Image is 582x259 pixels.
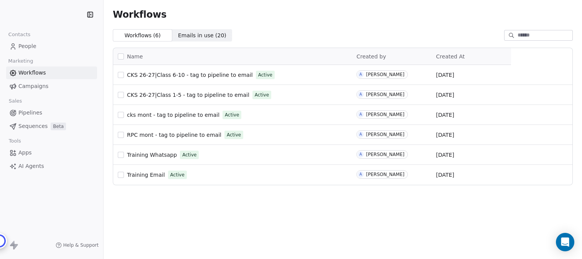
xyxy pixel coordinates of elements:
[178,32,226,40] span: Emails in use ( 20 )
[127,111,219,119] a: cks mont - tag to pipeline to email
[436,53,465,60] span: Created At
[56,242,99,248] a: Help & Support
[6,66,97,79] a: Workflows
[170,171,185,178] span: Active
[18,82,48,90] span: Campaigns
[127,53,143,61] span: Name
[366,152,404,157] div: [PERSON_NAME]
[127,92,249,98] span: CKS 26-27|Class 1-5 - tag to pipeline to email
[127,71,253,79] a: CKS 26-27|Class 6-10 - tag to pipeline to email
[436,111,454,119] span: [DATE]
[182,151,196,158] span: Active
[366,132,404,137] div: [PERSON_NAME]
[436,151,454,159] span: [DATE]
[356,53,386,60] span: Created by
[127,131,221,139] a: RPC mont - tag to pipeline to email
[359,111,362,118] div: A
[5,95,25,107] span: Sales
[556,233,574,251] div: Open Intercom Messenger
[359,171,362,178] div: A
[225,111,239,118] span: Active
[18,122,48,130] span: Sequences
[436,91,454,99] span: [DATE]
[127,132,221,138] span: RPC mont - tag to pipeline to email
[127,112,219,118] span: cks mont - tag to pipeline to email
[127,152,177,158] span: Training Whatsapp
[366,72,404,77] div: [PERSON_NAME]
[113,9,167,20] span: Workflows
[6,40,97,53] a: People
[127,91,249,99] a: CKS 26-27|Class 1-5 - tag to pipeline to email
[359,131,362,138] div: A
[18,162,44,170] span: AI Agents
[127,151,177,159] a: Training Whatsapp
[18,69,46,77] span: Workflows
[18,109,42,117] span: Pipelines
[6,80,97,93] a: Campaigns
[18,42,36,50] span: People
[255,91,269,98] span: Active
[366,172,404,177] div: [PERSON_NAME]
[63,242,99,248] span: Help & Support
[436,71,454,79] span: [DATE]
[366,92,404,97] div: [PERSON_NAME]
[258,71,272,78] span: Active
[127,72,253,78] span: CKS 26-27|Class 6-10 - tag to pipeline to email
[359,151,362,158] div: A
[6,160,97,173] a: AI Agents
[366,112,404,117] div: [PERSON_NAME]
[5,135,24,147] span: Tools
[359,91,362,98] div: A
[6,120,97,133] a: SequencesBeta
[436,171,454,179] span: [DATE]
[127,171,165,179] a: Training Email
[5,29,34,40] span: Contacts
[436,131,454,139] span: [DATE]
[359,71,362,78] div: A
[6,106,97,119] a: Pipelines
[5,55,36,67] span: Marketing
[6,146,97,159] a: Apps
[51,123,66,130] span: Beta
[227,131,241,138] span: Active
[18,149,32,157] span: Apps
